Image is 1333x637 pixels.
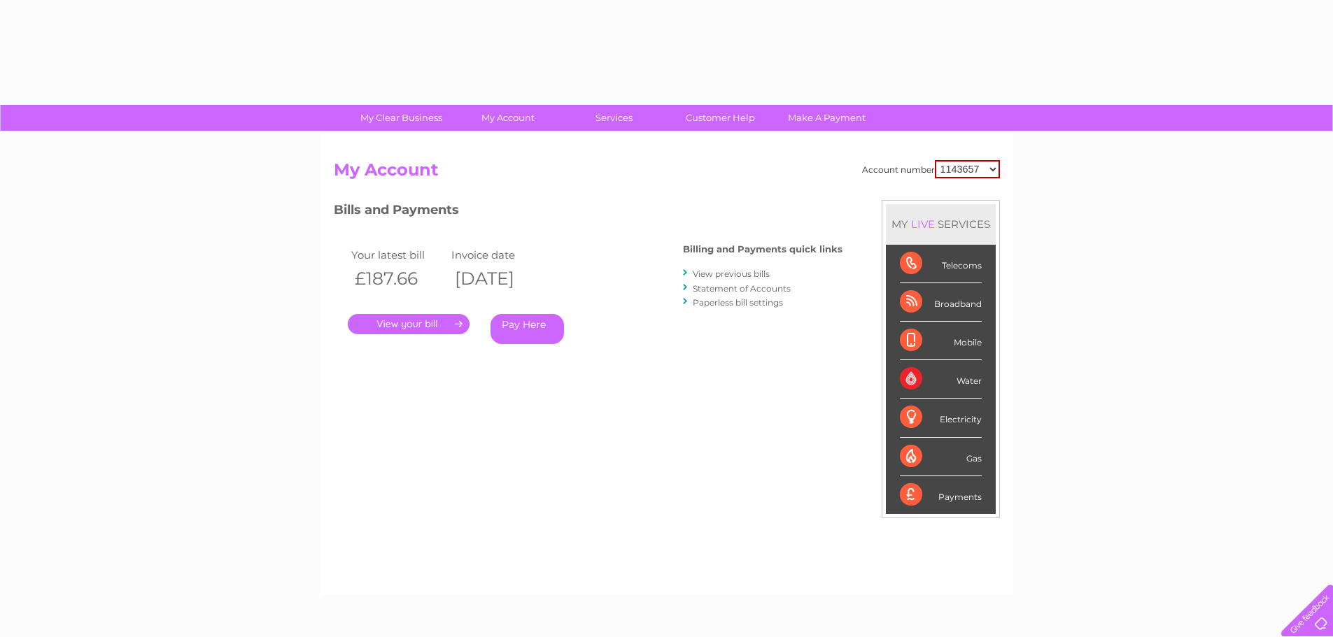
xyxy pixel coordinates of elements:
a: My Clear Business [344,105,459,131]
a: Paperless bill settings [693,297,783,308]
a: View previous bills [693,269,770,279]
div: Broadband [900,283,982,322]
div: LIVE [908,217,938,231]
div: MY SERVICES [886,204,996,244]
div: Water [900,360,982,399]
h3: Bills and Payments [334,200,842,224]
div: Gas [900,438,982,476]
th: £187.66 [348,264,449,293]
a: Make A Payment [769,105,884,131]
td: Invoice date [448,245,549,264]
h2: My Account [334,160,1000,187]
a: . [348,314,470,334]
a: Statement of Accounts [693,283,791,294]
div: Payments [900,476,982,514]
div: Telecoms [900,245,982,283]
div: Account number [862,160,1000,178]
a: Pay Here [491,314,564,344]
td: Your latest bill [348,245,449,264]
a: My Account [450,105,565,131]
th: [DATE] [448,264,549,293]
a: Customer Help [663,105,778,131]
h4: Billing and Payments quick links [683,244,842,255]
div: Electricity [900,399,982,437]
a: Services [556,105,672,131]
div: Mobile [900,322,982,360]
